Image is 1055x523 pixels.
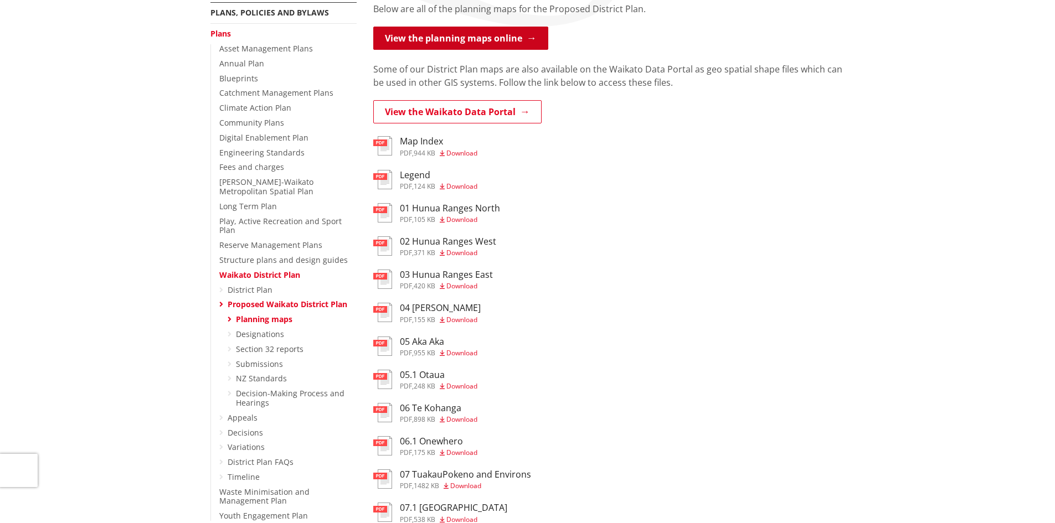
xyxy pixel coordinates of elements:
[228,412,258,423] a: Appeals
[400,303,481,313] h3: 04 [PERSON_NAME]
[400,383,477,390] div: ,
[400,469,531,480] h3: 07 TuakauPokeno and Environs
[219,117,284,128] a: Community Plans
[373,27,548,50] a: View the planning maps online
[373,436,392,455] img: document-pdf.svg
[373,469,392,489] img: document-pdf.svg
[450,481,481,490] span: Download
[400,436,477,447] h3: 06.1 Onewhero
[373,270,493,289] a: 03 Hunua Ranges East pdf,420 KB Download
[400,350,477,356] div: ,
[219,132,308,143] a: Digital Enablement Plan
[228,284,272,295] a: District Plan
[228,299,347,309] a: Proposed Waikato District Plan
[219,270,300,280] a: Waikato District Plan
[219,102,291,113] a: Climate Action Plan
[414,182,435,191] span: 124 KB
[414,415,435,424] span: 898 KB
[400,236,496,247] h3: 02 Hunua Ranges West
[373,170,392,189] img: document-pdf.svg
[373,370,392,389] img: document-pdf.svg
[373,403,392,422] img: document-pdf.svg
[414,315,435,324] span: 155 KB
[446,348,477,358] span: Download
[400,170,477,180] h3: Legend
[236,329,284,339] a: Designations
[219,58,264,69] a: Annual Plan
[400,182,412,191] span: pdf
[400,503,507,513] h3: 07.1 [GEOGRAPHIC_DATA]
[373,469,531,489] a: 07 TuakauPokeno and Environs pdf,1482 KB Download
[400,449,477,456] div: ,
[400,250,496,256] div: ,
[373,236,392,256] img: document-pdf.svg
[373,100,542,123] a: View the Waikato Data Portal
[228,472,260,482] a: Timeline
[236,388,344,408] a: Decision-Making Process and Hearings
[414,148,435,158] span: 944 KB
[219,510,308,521] a: Youth Engagement Plan
[210,28,231,39] a: Plans
[414,248,435,257] span: 371 KB
[400,315,412,324] span: pdf
[446,415,477,424] span: Download
[446,248,477,257] span: Download
[400,317,481,323] div: ,
[414,215,435,224] span: 105 KB
[219,240,322,250] a: Reserve Management Plans
[219,87,333,98] a: Catchment Management Plans
[219,73,258,84] a: Blueprints
[400,215,412,224] span: pdf
[373,2,845,15] p: Below are all of the planning maps for the Proposed District Plan.
[219,162,284,172] a: Fees and charges
[446,281,477,291] span: Download
[414,348,435,358] span: 955 KB
[210,7,329,18] a: Plans, policies and bylaws
[400,403,477,413] h3: 06 Te Kohanga
[373,170,477,190] a: Legend pdf,124 KB Download
[400,281,412,291] span: pdf
[373,303,481,323] a: 04 [PERSON_NAME] pdf,155 KB Download
[373,203,392,222] img: document-pdf.svg
[373,236,496,256] a: 02 Hunua Ranges West pdf,371 KB Download
[400,270,493,280] h3: 03 Hunua Ranges East
[446,381,477,391] span: Download
[400,516,507,523] div: ,
[219,177,313,196] a: [PERSON_NAME]-Waikato Metropolitan Spatial Plan
[219,43,313,54] a: Asset Management Plans
[446,315,477,324] span: Download
[373,336,392,356] img: document-pdf.svg
[446,215,477,224] span: Download
[1004,477,1044,516] iframe: Messenger Launcher
[446,182,477,191] span: Download
[400,416,477,423] div: ,
[228,457,294,467] a: District Plan FAQs
[400,448,412,457] span: pdf
[400,336,477,347] h3: 05 Aka Aka
[400,370,477,380] h3: 05.1 Otaua
[236,359,283,369] a: Submissions
[414,481,439,490] span: 1482 KB
[414,448,435,457] span: 175 KB
[373,203,500,223] a: 01 Hunua Ranges North pdf,105 KB Download
[400,216,500,223] div: ,
[414,381,435,391] span: 248 KB
[400,483,531,489] div: ,
[400,150,477,157] div: ,
[219,201,277,211] a: Long Term Plan
[373,503,507,522] a: 07.1 [GEOGRAPHIC_DATA] pdf,538 KB Download
[373,436,477,456] a: 06.1 Onewhero pdf,175 KB Download
[236,344,303,354] a: Section 32 reports
[228,427,263,438] a: Decisions
[373,136,477,156] a: Map Index pdf,944 KB Download
[446,148,477,158] span: Download
[400,415,412,424] span: pdf
[373,63,845,89] p: Some of our District Plan maps are also available on the Waikato Data Portal as geo spatial shape...
[400,381,412,391] span: pdf
[373,503,392,522] img: document-pdf.svg
[373,403,477,423] a: 06 Te Kohanga pdf,898 KB Download
[400,183,477,190] div: ,
[373,336,477,356] a: 05 Aka Aka pdf,955 KB Download
[219,486,310,506] a: Waste Minimisation and Management Plan
[219,147,305,158] a: Engineering Standards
